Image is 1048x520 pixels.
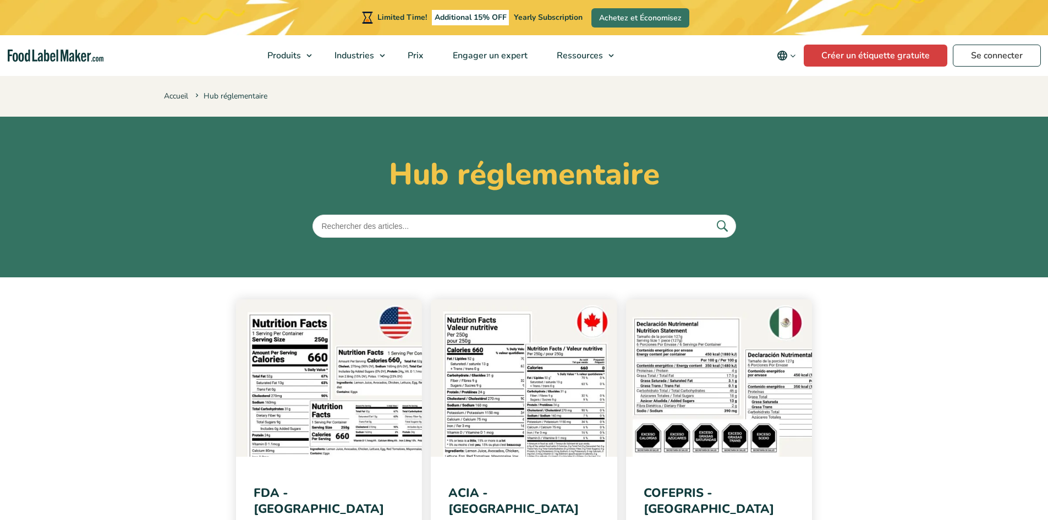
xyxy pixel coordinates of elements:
[393,35,436,76] a: Prix
[404,50,425,62] span: Prix
[331,50,375,62] span: Industries
[312,215,736,238] input: Rechercher des articles...
[644,485,774,517] a: COFEPRIS - [GEOGRAPHIC_DATA]
[8,50,103,62] a: Food Label Maker homepage
[438,35,540,76] a: Engager un expert
[769,45,804,67] button: Change language
[448,485,579,517] a: ACIA - [GEOGRAPHIC_DATA]
[164,156,885,193] h1: Hub réglementaire
[953,45,1041,67] a: Se connecter
[253,35,317,76] a: Produits
[514,12,583,23] span: Yearly Subscription
[591,8,689,28] a: Achetez et Économisez
[254,485,384,517] a: FDA - [GEOGRAPHIC_DATA]
[193,91,267,101] span: Hub réglementaire
[164,91,188,101] a: Accueil
[804,45,947,67] a: Créer un étiquette gratuite
[432,10,509,25] span: Additional 15% OFF
[542,35,619,76] a: Ressources
[320,35,391,76] a: Industries
[553,50,604,62] span: Ressources
[264,50,302,62] span: Produits
[377,12,427,23] span: Limited Time!
[449,50,529,62] span: Engager un expert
